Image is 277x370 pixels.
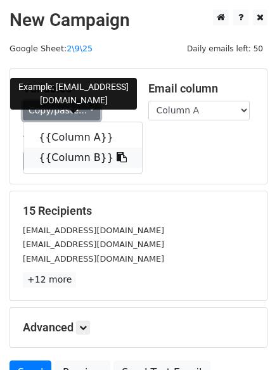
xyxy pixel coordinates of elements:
[23,127,142,148] a: {{Column A}}
[183,44,267,53] a: Daily emails left: 50
[23,226,164,235] small: [EMAIL_ADDRESS][DOMAIN_NAME]
[23,321,254,335] h5: Advanced
[23,148,142,168] a: {{Column B}}
[148,82,255,96] h5: Email column
[23,272,76,288] a: +12 more
[23,204,254,218] h5: 15 Recipients
[67,44,93,53] a: 2\9\25
[183,42,267,56] span: Daily emails left: 50
[10,10,267,31] h2: New Campaign
[23,254,164,264] small: [EMAIL_ADDRESS][DOMAIN_NAME]
[23,239,164,249] small: [EMAIL_ADDRESS][DOMAIN_NAME]
[214,309,277,370] iframe: Chat Widget
[10,44,93,53] small: Google Sheet:
[10,78,137,110] div: Example: [EMAIL_ADDRESS][DOMAIN_NAME]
